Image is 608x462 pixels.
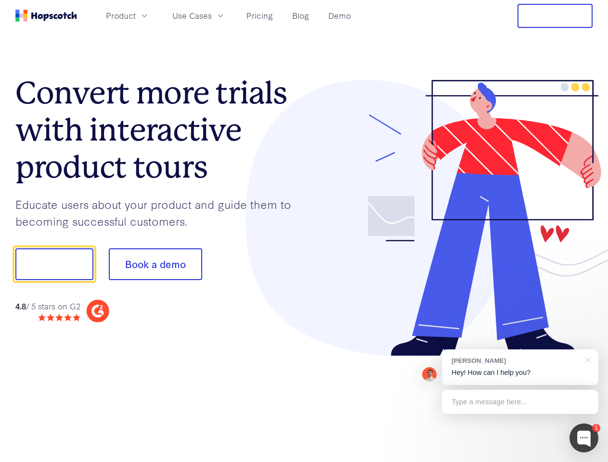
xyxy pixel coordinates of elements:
button: Free Trial [517,4,593,28]
p: Hey! How can I help you? [452,368,589,378]
div: / 5 stars on G2 [15,300,80,312]
span: Product [106,10,136,22]
a: Pricing [243,8,277,24]
a: Blog [288,8,313,24]
button: Show me! [15,248,93,280]
div: [PERSON_NAME] [452,356,579,365]
span: Use Cases [172,10,212,22]
p: Educate users about your product and guide them to becoming successful customers. [15,196,304,229]
h1: Convert more trials with interactive product tours [15,75,304,185]
button: Book a demo [109,248,202,280]
button: Use Cases [167,8,231,24]
strong: 4.8 [15,300,26,311]
a: Home [15,10,77,22]
div: 1 [592,424,600,432]
a: Demo [324,8,355,24]
div: Type a message here... [442,390,598,414]
button: Product [100,8,155,24]
img: Mark Spera [422,367,437,382]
